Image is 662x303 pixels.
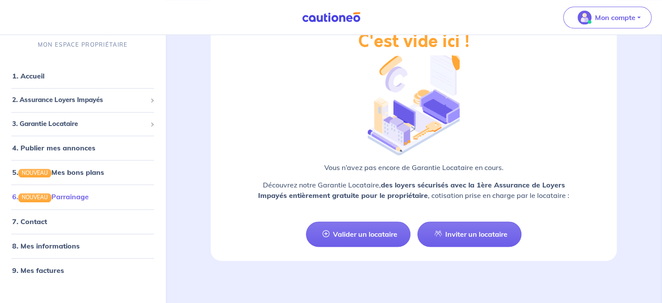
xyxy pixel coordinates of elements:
div: 9. Mes factures [3,262,162,279]
h2: C'est vide ici ! [358,31,470,52]
div: 6.NOUVEAUParrainage [3,188,162,206]
a: Valider un locataire [306,221,410,247]
a: Inviter un locataire [417,221,522,247]
div: 7. Contact [3,213,162,230]
img: illu_empty_gl.png [368,48,459,156]
button: illu_account_valid_menu.svgMon compte [563,7,652,28]
p: MON ESPACE PROPRIÉTAIRE [38,41,128,49]
span: 2. Assurance Loyers Impayés [12,95,147,106]
p: Découvrez notre Garantie Locataire, , cotisation prise en charge par le locataire : [232,180,596,201]
img: illu_account_valid_menu.svg [578,10,591,24]
a: 8. Mes informations [12,242,80,250]
a: 6.NOUVEAUParrainage [12,193,89,201]
div: 1. Accueil [3,68,162,85]
div: 5.NOUVEAUMes bons plans [3,164,162,181]
a: 7. Contact [12,217,47,226]
div: 8. Mes informations [3,237,162,255]
a: 1. Accueil [12,72,44,81]
div: 3. Garantie Locataire [3,116,162,133]
div: 2. Assurance Loyers Impayés [3,92,162,109]
span: 3. Garantie Locataire [12,119,147,129]
img: Cautioneo [299,12,364,23]
a: 5.NOUVEAUMes bons plans [12,168,104,177]
div: 4. Publier mes annonces [3,140,162,157]
p: Mon compte [595,12,635,23]
p: Vous n’avez pas encore de Garantie Locataire en cours. [232,162,596,173]
a: 9. Mes factures [12,266,64,275]
strong: des loyers sécurisés avec la 1ère Assurance de Loyers Impayés entièrement gratuite pour le propri... [258,180,565,200]
a: 4. Publier mes annonces [12,144,95,153]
